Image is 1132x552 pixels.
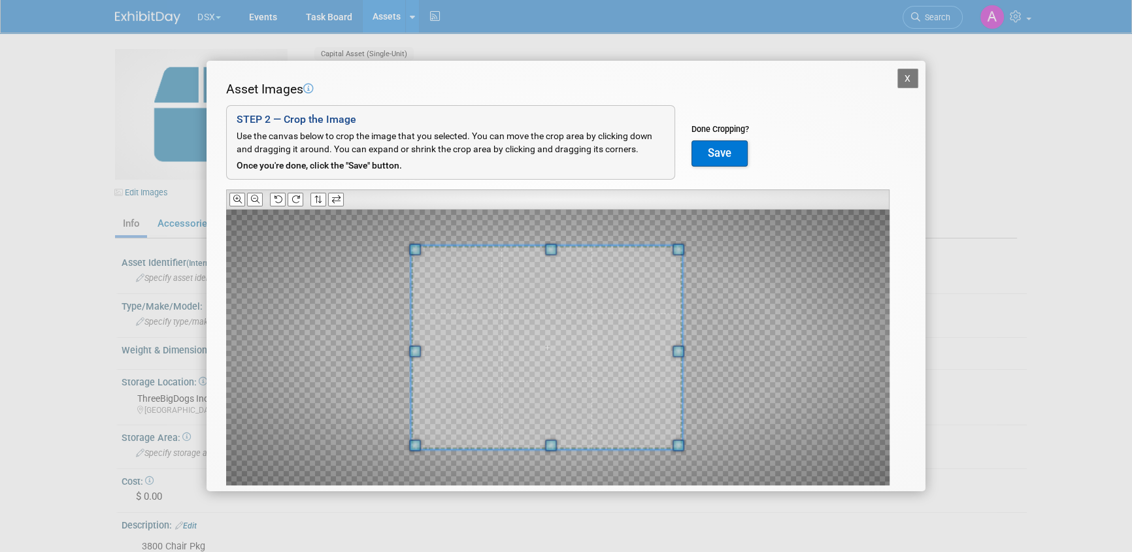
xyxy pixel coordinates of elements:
button: X [897,69,918,88]
button: Zoom Out [247,193,263,206]
button: Rotate Clockwise [288,193,303,206]
div: Done Cropping? [691,123,749,135]
button: Flip Horizontally [328,193,344,206]
button: Rotate Counter-clockwise [270,193,286,206]
div: Once you're done, click the "Save" button. [237,159,665,172]
button: Zoom In [229,193,245,206]
div: STEP 2 — Crop the Image [237,112,665,127]
button: Save [691,140,748,167]
button: Flip Vertically [310,193,326,206]
div: Asset Images [226,80,890,99]
span: Use the canvas below to crop the image that you selected. You can move the crop area by clicking ... [237,131,652,154]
